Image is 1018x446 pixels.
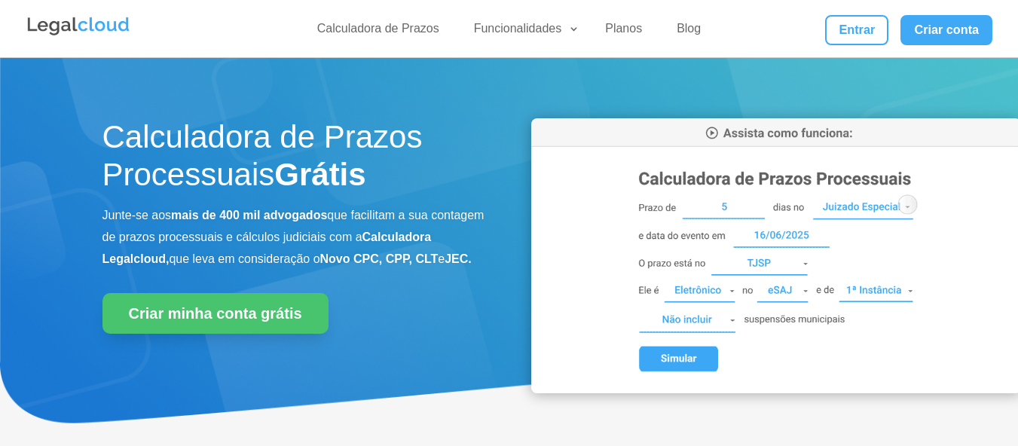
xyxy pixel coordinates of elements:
[596,21,651,43] a: Planos
[900,15,992,45] a: Criar conta
[274,157,365,192] strong: Grátis
[102,118,487,202] h1: Calculadora de Prazos Processuais
[102,205,487,270] p: Junte-se aos que facilitam a sua contagem de prazos processuais e cálculos judiciais com a que le...
[308,21,448,43] a: Calculadora de Prazos
[26,27,131,40] a: Logo da Legalcloud
[445,252,472,265] b: JEC.
[320,252,439,265] b: Novo CPC, CPP, CLT
[102,231,432,265] b: Calculadora Legalcloud,
[171,209,327,221] b: mais de 400 mil advogados
[465,21,580,43] a: Funcionalidades
[26,15,131,38] img: Legalcloud Logo
[102,293,329,334] a: Criar minha conta grátis
[668,21,710,43] a: Blog
[825,15,888,45] a: Entrar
